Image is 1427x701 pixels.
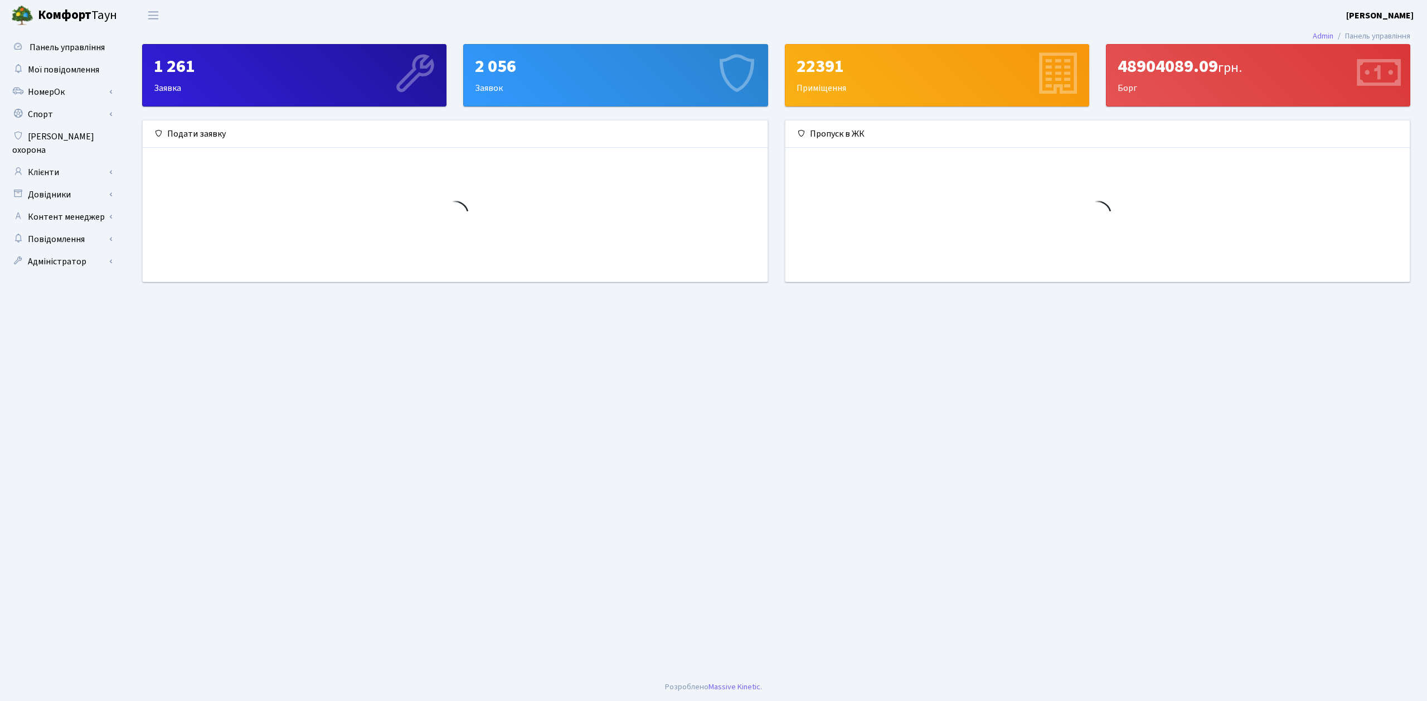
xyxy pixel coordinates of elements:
[38,6,117,25] span: Таун
[143,120,768,148] div: Подати заявку
[797,56,1077,77] div: 22391
[785,44,1089,107] a: 22391Приміщення
[6,59,117,81] a: Мої повідомлення
[785,120,1410,148] div: Пропуск в ЖК
[1218,58,1242,78] span: грн.
[6,228,117,250] a: Повідомлення
[38,6,91,24] b: Комфорт
[6,161,117,183] a: Клієнти
[139,6,167,25] button: Переключити навігацію
[143,45,446,106] div: Заявка
[154,56,435,77] div: 1 261
[1296,25,1427,48] nav: breadcrumb
[708,681,760,693] a: Massive Kinetic
[1313,30,1333,42] a: Admin
[6,103,117,125] a: Спорт
[6,183,117,206] a: Довідники
[475,56,756,77] div: 2 056
[1333,30,1410,42] li: Панель управління
[6,206,117,228] a: Контент менеджер
[28,64,99,76] span: Мої повідомлення
[1346,9,1414,22] a: [PERSON_NAME]
[11,4,33,27] img: logo.png
[6,81,117,103] a: НомерОк
[6,125,117,161] a: [PERSON_NAME] охорона
[665,681,762,693] div: Розроблено .
[1106,45,1410,106] div: Борг
[463,44,768,107] a: 2 056Заявок
[6,36,117,59] a: Панель управління
[785,45,1089,106] div: Приміщення
[464,45,767,106] div: Заявок
[1118,56,1399,77] div: 48904089.09
[6,250,117,273] a: Адміністратор
[142,44,446,107] a: 1 261Заявка
[30,41,105,54] span: Панель управління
